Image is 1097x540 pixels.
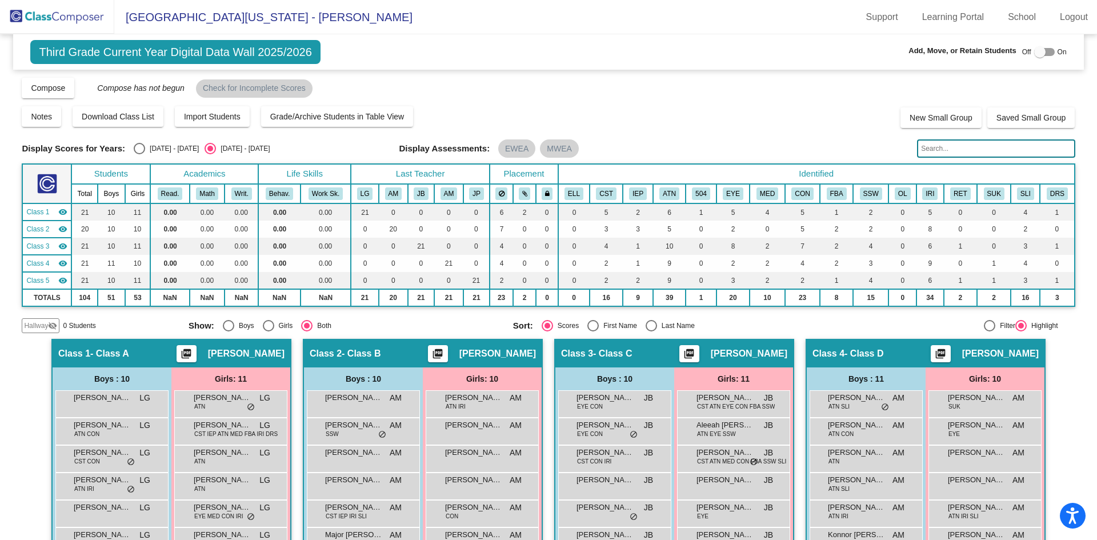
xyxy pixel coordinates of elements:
[853,272,888,289] td: 4
[653,184,686,203] th: Poor Attendance
[916,221,944,238] td: 8
[977,221,1011,238] td: 0
[820,184,853,203] th: Functional Behavior Assessment/BIP
[490,221,513,238] td: 7
[190,203,225,221] td: 0.00
[351,164,490,184] th: Last Teacher
[463,221,490,238] td: 0
[58,225,67,234] mat-icon: visibility
[26,275,49,286] span: Class 5
[379,184,408,203] th: Amy Massey
[827,187,847,200] button: FBA
[31,112,52,121] span: Notes
[71,184,98,203] th: Total
[692,187,710,200] button: 504
[351,255,379,272] td: 0
[558,164,1075,184] th: Identified
[225,203,258,221] td: 0.00
[379,272,408,289] td: 0
[82,112,154,121] span: Download Class List
[190,221,225,238] td: 0.00
[716,289,750,306] td: 20
[190,255,225,272] td: 0.00
[58,276,67,285] mat-icon: visibility
[996,113,1066,122] span: Saved Small Group
[179,348,193,364] mat-icon: picture_as_pdf
[125,289,151,306] td: 53
[22,143,125,154] span: Display Scores for Years:
[686,203,716,221] td: 1
[888,255,916,272] td: 0
[463,255,490,272] td: 0
[258,221,301,238] td: 0.00
[785,203,820,221] td: 5
[987,107,1075,128] button: Saved Small Group
[888,184,916,203] th: Online Student
[590,272,623,289] td: 2
[225,221,258,238] td: 0.00
[71,238,98,255] td: 21
[26,207,49,217] span: Class 1
[590,238,623,255] td: 4
[916,203,944,221] td: 5
[917,139,1075,158] input: Search...
[98,255,125,272] td: 11
[623,272,653,289] td: 2
[125,255,151,272] td: 10
[408,184,434,203] th: Jacki Baron
[853,255,888,272] td: 3
[623,238,653,255] td: 1
[434,255,463,272] td: 21
[71,272,98,289] td: 21
[750,272,785,289] td: 2
[399,143,490,154] span: Display Assessments:
[682,348,696,364] mat-icon: picture_as_pdf
[679,345,699,362] button: Print Students Details
[184,112,241,121] span: Import Students
[98,272,125,289] td: 10
[196,79,313,98] mat-chip: Check for Incomplete Scores
[301,255,351,272] td: 0.00
[922,187,938,200] button: IRI
[408,289,434,306] td: 21
[1040,221,1074,238] td: 0
[785,289,820,306] td: 23
[231,187,252,200] button: Writ.
[785,238,820,255] td: 7
[434,203,463,221] td: 0
[490,272,513,289] td: 2
[431,348,445,364] mat-icon: picture_as_pdf
[513,203,536,221] td: 2
[857,8,907,26] a: Support
[686,255,716,272] td: 0
[441,187,458,200] button: AM
[536,184,558,203] th: Keep with teacher
[536,272,558,289] td: 0
[977,203,1011,221] td: 0
[653,255,686,272] td: 9
[258,289,301,306] td: NaN
[558,203,590,221] td: 0
[463,289,490,306] td: 21
[490,255,513,272] td: 4
[351,184,379,203] th: Lauren Goertz
[853,184,888,203] th: Counseling/Therapy/Social Work
[177,345,197,362] button: Print Students Details
[536,221,558,238] td: 0
[498,139,535,158] mat-chip: EWEA
[408,203,434,221] td: 0
[723,187,743,200] button: EYE
[785,221,820,238] td: 5
[385,187,402,200] button: AM
[1040,272,1074,289] td: 1
[98,221,125,238] td: 10
[944,221,977,238] td: 0
[469,187,484,200] button: JP
[950,187,971,200] button: RET
[463,272,490,289] td: 21
[125,238,151,255] td: 11
[463,238,490,255] td: 0
[26,224,49,234] span: Class 2
[22,203,71,221] td: Lauren Goertz - Class A
[977,255,1011,272] td: 1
